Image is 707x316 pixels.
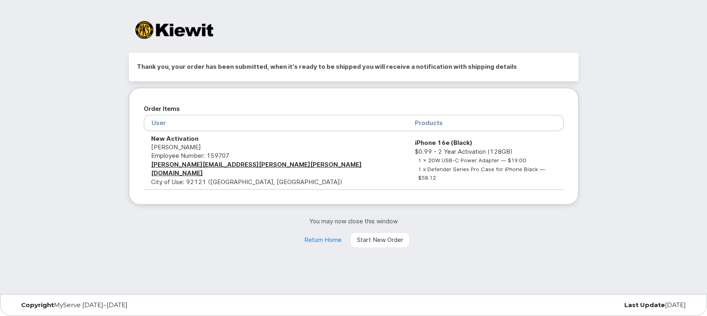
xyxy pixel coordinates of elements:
span: Employee Number: 159707 [151,152,229,159]
td: $0.99 - 2 Year Activation (128GB) [408,131,563,190]
div: [DATE] [466,302,692,308]
a: [PERSON_NAME][EMAIL_ADDRESS][PERSON_NAME][PERSON_NAME][DOMAIN_NAME] [151,161,362,177]
a: Return Home [297,232,348,248]
div: MyServe [DATE]–[DATE] [15,302,241,308]
strong: Last Update [624,301,665,309]
td: [PERSON_NAME] City of Use: 92121 ([GEOGRAPHIC_DATA], [GEOGRAPHIC_DATA]) [144,131,408,190]
strong: New Activation [151,135,199,142]
strong: Copyright [21,301,54,309]
th: Products [408,115,563,131]
h2: Order Items [144,103,564,115]
small: 1 x Defender Series Pro Case for iPhone Black — $58.12 [418,166,545,181]
th: User [144,115,408,131]
small: 1 x 20W USB-C Power Adapter — $19.00 [418,157,526,163]
img: Kiewit Corporation [135,21,213,39]
p: You may now close this window [129,217,579,225]
strong: iPhone 16e (Black) [415,139,472,146]
a: Start New Order [350,232,410,248]
h2: Thank you, your order has been submitted, when it's ready to be shipped you will receive a notifi... [137,61,570,73]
